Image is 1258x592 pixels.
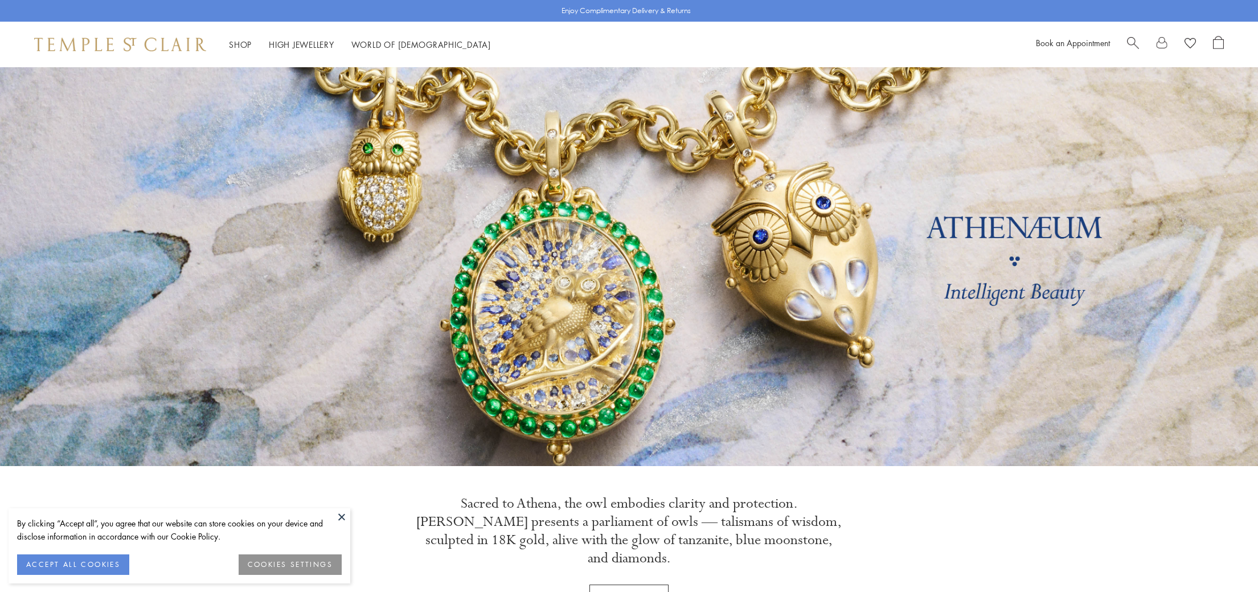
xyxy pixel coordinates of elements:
div: By clicking “Accept all”, you agree that our website can store cookies on your device and disclos... [17,517,342,543]
button: COOKIES SETTINGS [239,554,342,575]
iframe: Gorgias live chat messenger [1201,538,1247,581]
a: ShopShop [229,39,252,50]
a: High JewelleryHigh Jewellery [269,39,334,50]
nav: Main navigation [229,38,491,52]
img: Temple St. Clair [34,38,206,51]
a: Search [1127,36,1139,53]
a: World of [DEMOGRAPHIC_DATA]World of [DEMOGRAPHIC_DATA] [351,39,491,50]
p: Enjoy Complimentary Delivery & Returns [562,5,691,17]
a: Book an Appointment [1036,37,1110,48]
button: ACCEPT ALL COOKIES [17,554,129,575]
a: Open Shopping Bag [1213,36,1224,53]
p: Sacred to Athena, the owl embodies clarity and protection. [PERSON_NAME] presents a parliament of... [416,495,843,567]
a: View Wishlist [1185,36,1196,53]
